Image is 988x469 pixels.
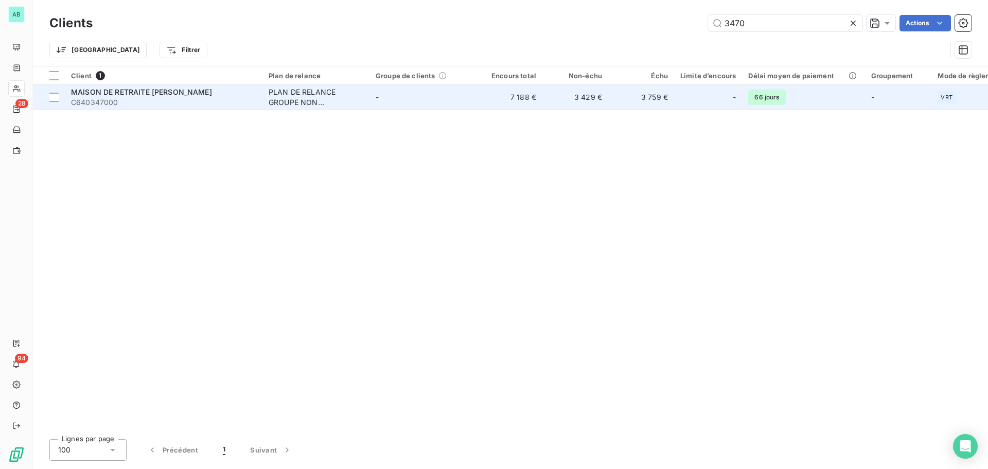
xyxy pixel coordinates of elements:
[941,94,952,100] span: VRT
[477,85,542,110] td: 7 188 €
[733,92,736,102] span: -
[608,85,674,110] td: 3 759 €
[160,42,207,58] button: Filtrer
[210,439,238,461] button: 1
[614,72,668,80] div: Échu
[15,99,28,108] span: 28
[269,72,363,80] div: Plan de relance
[49,14,93,32] h3: Clients
[49,42,147,58] button: [GEOGRAPHIC_DATA]
[376,72,435,80] span: Groupe de clients
[71,88,212,96] span: MAISON DE RETRAITE [PERSON_NAME]
[71,97,256,108] span: C640347000
[58,445,70,455] span: 100
[953,434,978,459] div: Open Intercom Messenger
[748,72,858,80] div: Délai moyen de paiement
[223,445,225,455] span: 1
[8,446,25,463] img: Logo LeanPay
[483,72,536,80] div: Encours total
[71,72,92,80] span: Client
[8,6,25,23] div: AB
[238,439,305,461] button: Suivant
[680,72,736,80] div: Limite d’encours
[871,72,926,80] div: Groupement
[269,87,363,108] div: PLAN DE RELANCE GROUPE NON AUTOMATIQUE
[96,71,105,80] span: 1
[376,93,379,101] span: -
[15,354,28,363] span: 94
[748,90,785,105] span: 66 jours
[135,439,210,461] button: Précédent
[8,101,24,117] a: 28
[542,85,608,110] td: 3 429 €
[899,15,951,31] button: Actions
[708,15,862,31] input: Rechercher
[871,93,874,101] span: -
[549,72,602,80] div: Non-échu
